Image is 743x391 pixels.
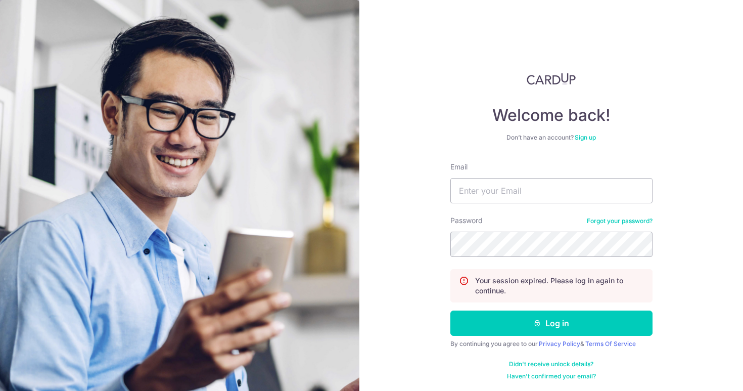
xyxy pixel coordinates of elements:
button: Log in [450,311,653,336]
label: Email [450,162,468,172]
a: Didn't receive unlock details? [509,360,593,368]
div: Don’t have an account? [450,134,653,142]
a: Sign up [575,134,596,141]
a: Terms Of Service [585,340,636,347]
a: Haven't confirmed your email? [507,372,596,380]
div: By continuing you agree to our & [450,340,653,348]
p: Your session expired. Please log in again to continue. [475,276,644,296]
input: Enter your Email [450,178,653,203]
a: Forgot your password? [587,217,653,225]
h4: Welcome back! [450,105,653,125]
label: Password [450,215,483,226]
img: CardUp Logo [527,73,576,85]
a: Privacy Policy [539,340,580,347]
